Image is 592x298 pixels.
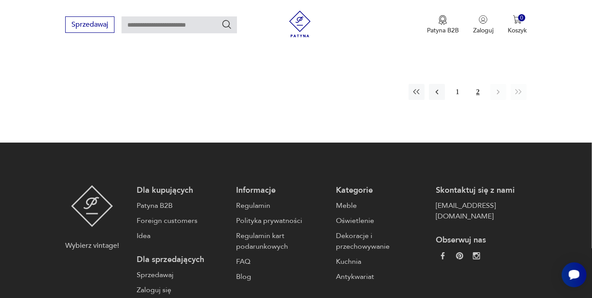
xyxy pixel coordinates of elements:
a: Regulamin kart podarunkowych [237,230,328,252]
a: Idea [137,230,228,241]
button: Sprzedawaj [65,16,114,33]
a: Meble [336,200,427,211]
div: 0 [518,14,526,22]
a: Zaloguj się [137,285,228,295]
a: Patyna B2B [137,200,228,211]
img: Ikona medalu [438,15,447,25]
p: Koszyk [508,26,527,35]
a: Kuchnia [336,256,427,267]
img: 37d27d81a828e637adc9f9cb2e3d3a8a.webp [456,252,463,259]
a: Dekoracje i przechowywanie [336,230,427,252]
img: c2fd9cf7f39615d9d6839a72ae8e59e5.webp [473,252,480,259]
button: Patyna B2B [427,15,459,35]
a: Antykwariat [336,271,427,282]
p: Dla sprzedających [137,254,228,265]
a: Polityka prywatności [237,215,328,226]
a: Ikona medaluPatyna B2B [427,15,459,35]
img: Ikona koszyka [513,15,522,24]
a: Blog [237,271,328,282]
p: Informacje [237,185,328,196]
iframe: Smartsupp widget button [562,262,587,287]
button: Zaloguj [473,15,493,35]
p: Dla kupujących [137,185,228,196]
a: [EMAIL_ADDRESS][DOMAIN_NAME] [436,200,527,222]
a: Sprzedawaj [137,270,228,280]
button: 1 [450,84,466,100]
button: Szukaj [221,19,232,30]
a: Regulamin [237,200,328,211]
p: Zaloguj [473,26,493,35]
p: Kategorie [336,185,427,196]
a: Sprzedawaj [65,22,114,28]
p: Obserwuj nas [436,235,527,246]
p: Patyna B2B [427,26,459,35]
a: FAQ [237,256,328,267]
a: Foreign customers [137,215,228,226]
p: Wybierz vintage! [65,240,119,251]
img: Ikonka użytkownika [479,15,488,24]
button: 2 [470,84,486,100]
a: Oświetlenie [336,215,427,226]
button: 0Koszyk [508,15,527,35]
img: Patyna - sklep z meblami i dekoracjami vintage [71,185,113,227]
img: Patyna - sklep z meblami i dekoracjami vintage [287,11,313,37]
img: da9060093f698e4c3cedc1453eec5031.webp [439,252,446,259]
p: Skontaktuj się z nami [436,185,527,196]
